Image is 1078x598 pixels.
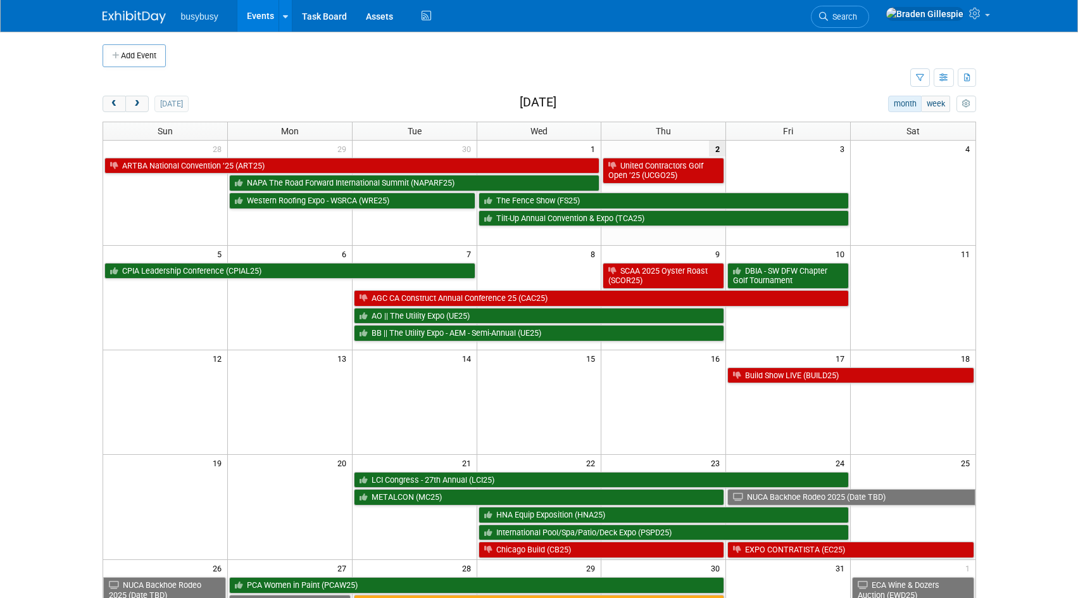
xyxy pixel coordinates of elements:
[727,489,975,506] a: NUCA Backhoe Rodeo 2025 (Date TBD)
[281,126,299,136] span: Mon
[834,455,850,471] span: 24
[336,560,352,576] span: 27
[960,455,975,471] span: 25
[834,246,850,262] span: 10
[921,96,950,112] button: week
[585,560,601,576] span: 29
[125,96,149,112] button: next
[589,141,601,156] span: 1
[479,525,849,541] a: International Pool/Spa/Patio/Deck Expo (PSPD25)
[354,290,849,307] a: AGC CA Construct Annual Conference 25 (CAC25)
[783,126,793,136] span: Fri
[211,141,227,156] span: 28
[103,44,166,67] button: Add Event
[229,175,600,191] a: NAPA The Road Forward International Summit (NAPARF25)
[408,126,422,136] span: Tue
[341,246,352,262] span: 6
[465,246,477,262] span: 7
[962,100,970,108] i: Personalize Calendar
[211,350,227,366] span: 12
[461,455,477,471] span: 21
[603,158,724,184] a: United Contractors Golf Open ’25 (UCGO25)
[154,96,188,112] button: [DATE]
[181,11,218,22] span: busybusy
[585,350,601,366] span: 15
[461,560,477,576] span: 28
[211,455,227,471] span: 19
[727,367,974,384] a: Build Show LIVE (BUILD25)
[906,126,920,136] span: Sat
[964,141,975,156] span: 4
[710,350,725,366] span: 16
[656,126,671,136] span: Thu
[888,96,922,112] button: month
[336,350,352,366] span: 13
[727,263,849,289] a: DBIA - SW DFW Chapter Golf Tournament
[479,507,849,523] a: HNA Equip Exposition (HNA25)
[354,308,725,324] a: AO || The Utility Expo (UE25)
[964,560,975,576] span: 1
[479,542,725,558] a: Chicago Build (CB25)
[956,96,975,112] button: myCustomButton
[103,96,126,112] button: prev
[828,12,857,22] span: Search
[710,560,725,576] span: 30
[336,141,352,156] span: 29
[811,6,869,28] a: Search
[229,193,475,209] a: Western Roofing Expo - WSRCA (WRE25)
[886,7,964,21] img: Braden Gillespie
[104,263,475,279] a: CPIA Leadership Conference (CPIAL25)
[461,350,477,366] span: 14
[211,560,227,576] span: 26
[960,350,975,366] span: 18
[839,141,850,156] span: 3
[960,246,975,262] span: 11
[709,141,725,156] span: 2
[479,193,849,209] a: The Fence Show (FS25)
[834,560,850,576] span: 31
[461,141,477,156] span: 30
[479,210,849,227] a: Tilt-Up Annual Convention & Expo (TCA25)
[354,489,725,506] a: METALCON (MC25)
[336,455,352,471] span: 20
[103,11,166,23] img: ExhibitDay
[158,126,173,136] span: Sun
[834,350,850,366] span: 17
[354,472,849,488] a: LCI Congress - 27th Annual (LCI25)
[104,158,600,174] a: ARTBA National Convention ’25 (ART25)
[714,246,725,262] span: 9
[710,455,725,471] span: 23
[520,96,556,110] h2: [DATE]
[603,263,724,289] a: SCAA 2025 Oyster Roast (SCOR25)
[216,246,227,262] span: 5
[229,577,724,594] a: PCA Women in Paint (PCAW25)
[589,246,601,262] span: 8
[727,542,974,558] a: EXPO CONTRATISTA (EC25)
[530,126,548,136] span: Wed
[354,325,725,341] a: BB || The Utility Expo - AEM - Semi-Annual (UE25)
[585,455,601,471] span: 22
